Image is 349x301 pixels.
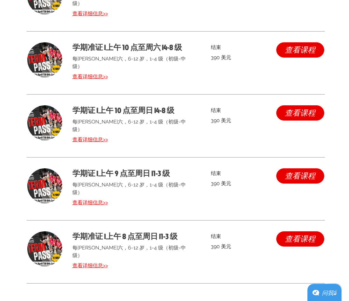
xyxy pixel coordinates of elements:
a: 查看详细信息>> [72,136,196,143]
a: 查看详细信息>> [72,262,196,269]
a: 学期证 |上午 9 点至周日 |1-3 级 [72,168,196,178]
p: 390 美元 [211,52,266,63]
p: 390 美元 [211,115,266,126]
a: 查看课程 [276,168,324,184]
span: 查看详细信息>> [72,73,108,80]
p: 结束 [211,105,266,115]
div: 问我;) [322,288,336,297]
p: 结束 [211,42,266,52]
a: 学期准证 |上午 10 点至周六 |4-8 级 [72,42,196,52]
a: 学期准证 |上午 8 点至周日 |1-3 级 [72,231,196,241]
a: 查看课程 [276,105,324,121]
span: 查看课程 [285,46,315,54]
span: 查看详细信息>> [72,10,108,17]
span: 查看详细信息>> [72,262,108,269]
p: 每[PERSON_NAME]六，6-12 岁，1-4 级（初级-中级） [72,181,196,196]
a: 查看详细信息>> [72,199,196,206]
p: 结束 [211,168,266,178]
p: 每[PERSON_NAME]六，6-12 岁，1-4 级（初级-中级） [72,118,196,133]
a: 查看详细信息>> [72,73,196,80]
p: 结束 [211,231,266,241]
span: 查看课程 [285,235,315,243]
p: 每[PERSON_NAME]六，6-12 岁，1-4 级（初级-中级） [72,55,196,70]
p: 每[PERSON_NAME]六，6-12 岁，1-4 级（初级-中级） [72,244,196,259]
a: 学期证 |上午 10 点至周日 |4-8 级 [72,105,196,115]
a: 查看课程 [276,42,324,58]
span: 查看课程 [285,172,315,180]
p: 390 美元 [211,178,266,189]
a: 查看课程 [276,231,324,247]
span: 查看详细信息>> [72,136,108,143]
p: 390 美元 [211,241,266,252]
a: 查看详细信息>> [72,10,196,17]
span: 查看课程 [285,109,315,117]
span: 查看详细信息>> [72,199,108,206]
